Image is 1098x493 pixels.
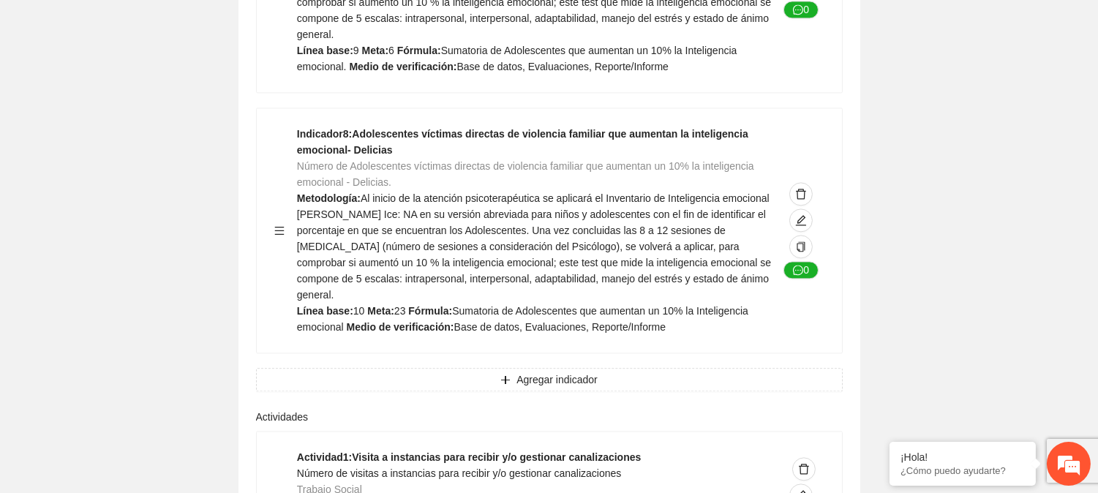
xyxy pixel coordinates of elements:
[793,463,815,475] span: delete
[85,162,202,310] span: Estamos en línea.
[256,368,843,391] button: plusAgregar indicador
[297,192,771,301] span: Al inicio de la atención psicoterapéutica se aplicará el Inventario de Inteligencia emocional [PE...
[790,188,812,200] span: delete
[793,4,803,16] span: message
[297,45,353,56] strong: Línea base:
[900,451,1025,463] div: ¡Hola!
[796,241,806,253] span: copy
[900,465,1025,476] p: ¿Cómo puedo ayudarte?
[388,45,394,56] span: 6
[783,1,819,18] button: message0
[274,225,285,236] span: menu
[456,61,669,72] span: Base de datos, Evaluaciones, Reporte/Informe
[297,160,754,188] span: Número de Adolescentes víctimas directas de violencia familiar que aumentan un 10% la inteligenci...
[783,261,819,279] button: message0
[353,305,365,317] span: 10
[7,334,279,385] textarea: Escriba su mensaje y pulse “Intro”
[790,214,812,226] span: edit
[367,305,394,317] strong: Meta:
[792,457,816,481] button: delete
[454,321,666,333] span: Base de datos, Evaluaciones, Reporte/Informe
[297,467,622,479] span: Número de visitas a instancias para recibir y/o gestionar canalizaciones
[789,182,813,206] button: delete
[297,451,642,463] strong: Actividad 1 : Visita a instancias para recibir y/o gestionar canalizaciones
[349,61,456,72] strong: Medio de verificación:
[297,305,353,317] strong: Línea base:
[76,75,246,94] div: Chatee con nosotros ahora
[353,45,359,56] span: 9
[793,265,803,276] span: message
[297,45,737,72] span: Sumatoria de Adolescentes que aumentan un 10% la Inteligencia emocional.
[789,208,813,232] button: edit
[297,192,361,204] strong: Metodología:
[347,321,454,333] strong: Medio de verificación:
[297,305,748,333] span: Sumatoria de Adolescentes que aumentan un 10% la Inteligencia emocional
[516,372,598,388] span: Agregar indicador
[394,305,406,317] span: 23
[789,235,813,258] button: copy
[297,128,748,156] strong: Indicador 8 : Adolescentes víctimas directas de violencia familiar que aumentan la inteligencia e...
[362,45,389,56] strong: Meta:
[397,45,441,56] strong: Fórmula:
[500,375,511,386] span: plus
[240,7,275,42] div: Minimizar ventana de chat en vivo
[256,409,309,425] label: Actividades
[408,305,452,317] strong: Fórmula:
